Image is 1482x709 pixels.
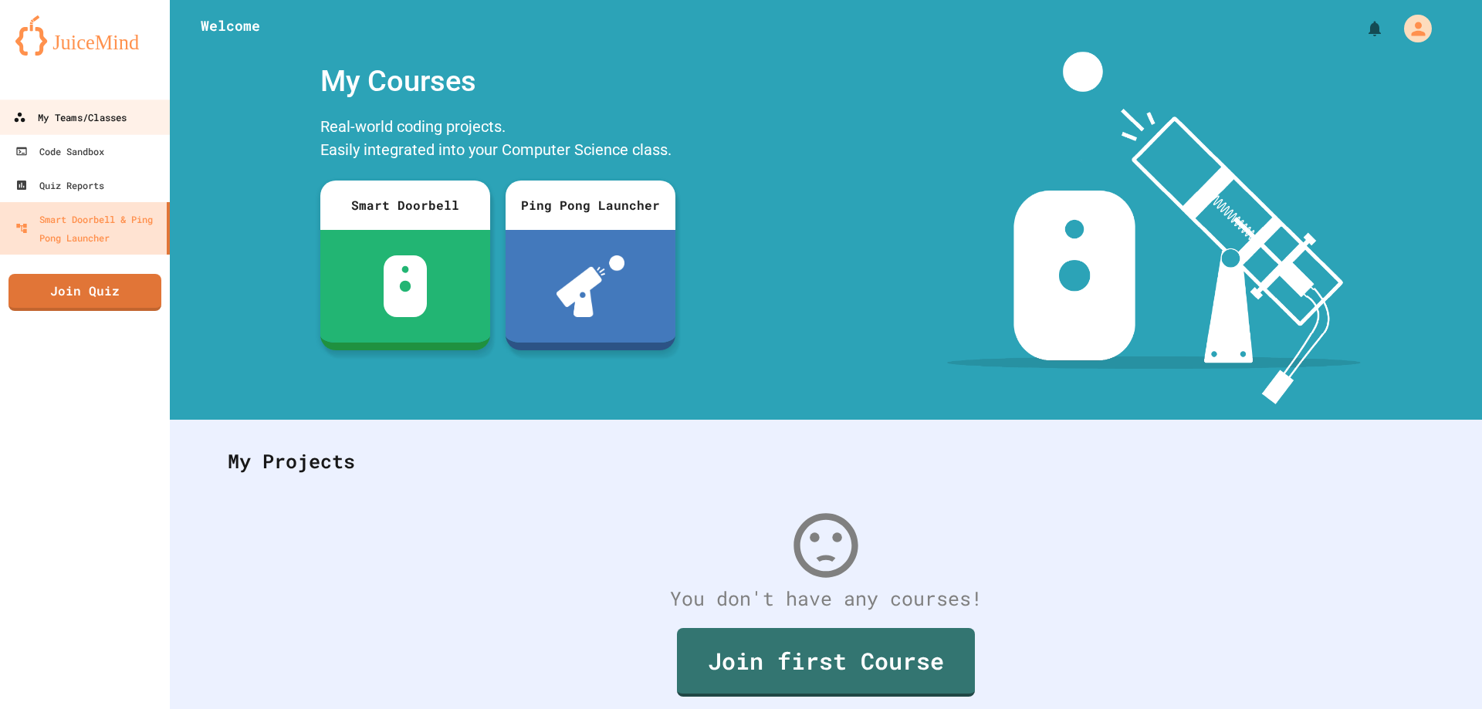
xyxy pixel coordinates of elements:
div: My Teams/Classes [13,108,127,127]
div: Quiz Reports [15,176,104,194]
a: Join first Course [677,628,975,697]
div: My Notifications [1337,15,1388,42]
div: My Projects [212,431,1440,491]
img: banner-image-my-projects.png [947,52,1361,404]
div: You don't have any courses! [212,584,1440,613]
img: sdb-white.svg [384,255,428,317]
div: Smart Doorbell & Ping Pong Launcher [15,210,161,247]
img: logo-orange.svg [15,15,154,56]
a: Join Quiz [8,274,161,311]
div: Ping Pong Launcher [506,181,675,230]
div: My Account [1388,11,1436,46]
div: My Courses [313,52,683,111]
div: Smart Doorbell [320,181,490,230]
img: ppl-with-ball.png [557,255,625,317]
div: Code Sandbox [15,142,104,160]
div: Real-world coding projects. Easily integrated into your Computer Science class. [313,111,683,169]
